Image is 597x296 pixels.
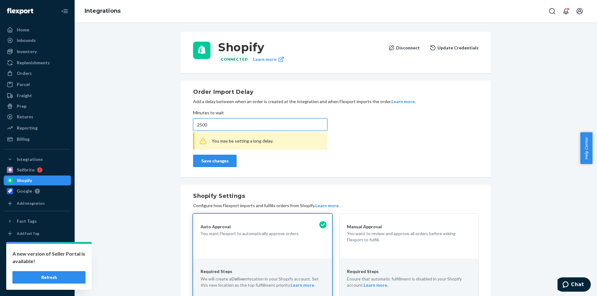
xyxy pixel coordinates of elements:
[560,5,572,17] button: Open notifications
[193,155,237,167] button: Save changes
[17,167,35,173] div: Sellbrite
[391,98,415,105] button: Learn more
[580,132,592,164] button: Help Center
[4,268,71,278] a: Help Center
[364,282,387,288] button: Learn more
[558,277,591,293] iframe: Opens a widget where you can chat to one of our agents
[4,123,71,133] a: Reporting
[201,224,325,230] p: Auto Approval
[12,271,86,284] button: Refresh
[17,136,30,142] div: Billing
[253,55,284,63] a: Learn more
[193,88,479,96] h2: Order Import Delay
[218,42,383,53] h3: Shopify
[7,8,33,14] img: Flexport logo
[4,68,71,78] a: Orders
[17,218,37,224] div: Fast Tags
[4,134,71,144] a: Billing
[17,48,37,55] div: Inventory
[347,224,471,230] p: Manual Approval
[4,25,71,35] a: Home
[4,101,71,111] a: Prep
[17,177,32,184] div: Shopify
[4,229,71,239] a: Add Fast Tag
[198,158,231,164] div: Save changes
[193,110,224,118] span: Minutes to wait
[201,230,325,237] p: You want Flexport to automatically approve orders.
[4,154,71,164] button: Integrations
[193,203,479,209] p: Configure how Flexport imports and fulfills orders from Shopify. .
[58,5,71,17] button: Close Navigation
[201,268,325,275] p: Required Steps
[291,282,314,288] button: Learn more
[17,125,38,131] div: Reporting
[17,231,39,236] div: Add Fast Tag
[4,247,71,257] a: Settings
[17,60,50,66] div: Replenishments
[17,37,36,43] div: Inbounds
[4,47,71,57] a: Inventory
[4,198,71,208] a: Add Integration
[573,5,586,17] button: Open account menu
[212,138,273,143] span: You may be setting a long delay.
[388,42,420,54] button: Disconnect
[4,35,71,45] a: Inbounds
[347,230,471,243] p: You want to review and approve all orders before asking Flexport to fulfill.
[4,165,71,175] a: Sellbrite
[17,188,32,194] div: Google
[17,156,43,162] div: Integrations
[4,279,71,289] button: Give Feedback
[201,276,325,288] p: We will create a location in your Shopify account. Set this new location as the top fulfillment p...
[347,276,471,288] p: Ensure that automatic fulfillment is disabled in your Shopify account. .
[12,250,86,265] p: A new version of Seller Portal is available!
[193,118,327,131] input: Minutes to wait
[17,93,32,99] div: Freight
[193,98,479,105] p: Add a delay between when an order is created at the integration and when Flexport imports the ord...
[430,42,479,54] button: Update Credentials
[80,2,126,20] ol: breadcrumbs
[4,91,71,101] a: Freight
[17,114,33,120] div: Returns
[17,81,30,88] div: Parcel
[546,5,558,17] button: Open Search Box
[193,192,479,200] h2: Shopify Settings
[315,203,339,209] button: Learn more
[4,186,71,196] a: Google
[17,70,32,76] div: Orders
[231,276,248,281] strong: Deliverr
[4,257,71,267] button: Talk to Support
[17,27,29,33] div: Home
[17,103,26,109] div: Prep
[17,201,44,206] div: Add Integration
[347,268,471,275] p: Required Steps
[4,216,71,226] button: Fast Tags
[85,7,121,14] a: Integrations
[4,175,71,185] a: Shopify
[4,58,71,68] a: Replenishments
[4,80,71,89] a: Parcel
[4,112,71,122] a: Returns
[218,55,251,63] div: Connected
